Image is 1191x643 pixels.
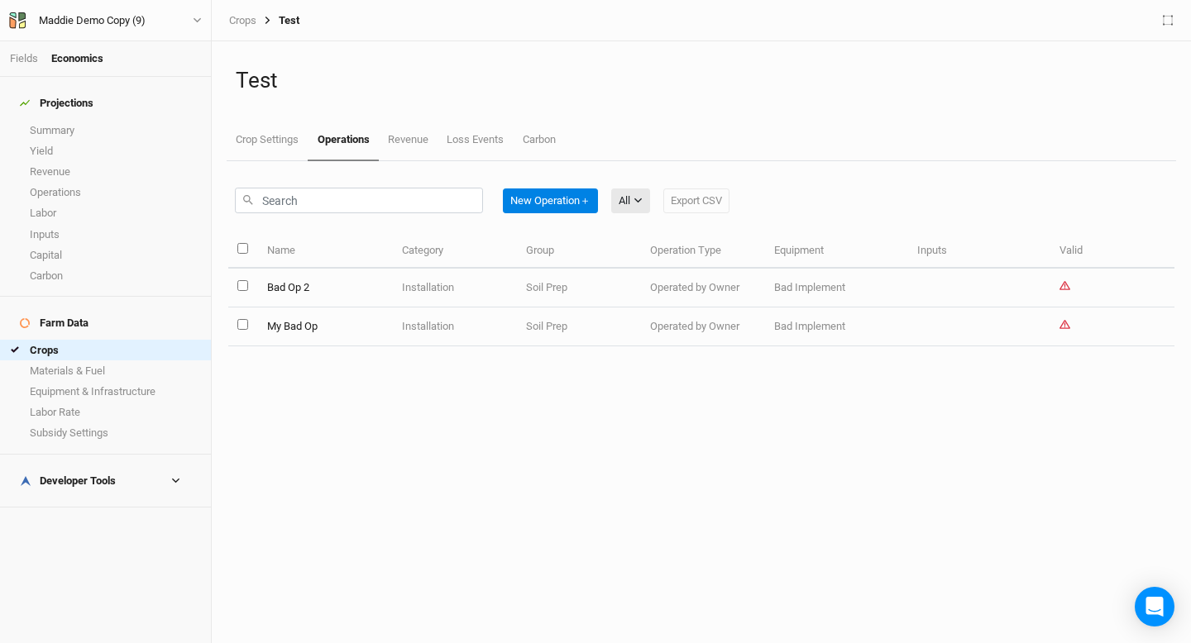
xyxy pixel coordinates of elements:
[393,307,517,346] td: Installation
[438,120,513,160] a: Loss Events
[256,14,299,27] div: Test
[229,14,256,27] a: Crops
[236,68,1167,93] h1: Test
[1135,587,1174,626] div: Open Intercom Messenger
[379,120,438,160] a: Revenue
[503,188,598,213] button: New Operation＋
[308,120,378,161] a: Operations
[10,52,38,64] a: Fields
[237,319,248,330] input: select this item
[517,233,641,269] th: Group
[257,233,393,269] th: Name
[20,474,116,488] div: Developer Tools
[257,269,393,307] td: Bad Op 2
[235,188,483,213] input: Search
[51,51,103,66] div: Economics
[641,307,765,346] td: Operated by Owner
[227,120,308,160] a: Crop Settings
[619,193,630,209] div: All
[641,269,765,307] td: Operated by Owner
[517,307,641,346] td: Soil Prep
[517,269,641,307] td: Soil Prep
[39,12,146,29] div: Maddie Demo Copy (9)
[1050,233,1174,269] th: Valid
[663,188,729,213] button: Export CSV
[8,12,203,30] button: Maddie Demo Copy (9)
[20,317,88,330] div: Farm Data
[20,97,93,110] div: Projections
[765,233,907,269] th: Equipment
[514,120,565,160] a: Carbon
[774,281,845,293] span: Bad Implement
[393,233,517,269] th: Category
[641,233,765,269] th: Operation Type
[774,320,845,332] span: Bad Implement
[237,243,248,254] input: select all items
[257,307,393,346] td: My Bad Op
[237,280,248,291] input: select this item
[393,269,517,307] td: Installation
[908,233,1050,269] th: Inputs
[611,188,650,213] button: All
[10,464,201,498] h4: Developer Tools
